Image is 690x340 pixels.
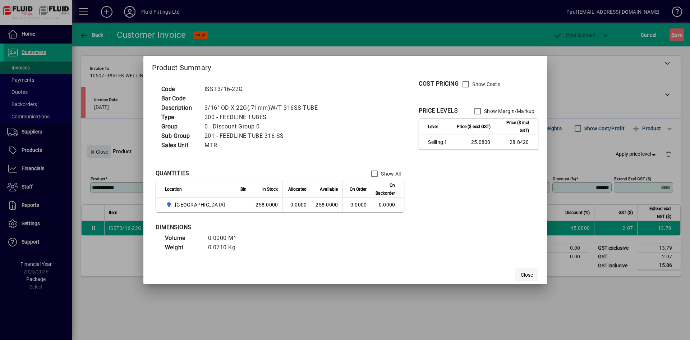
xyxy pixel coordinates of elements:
span: Available [320,185,338,193]
td: Type [158,113,201,122]
td: Group [158,122,201,131]
span: On Order [350,185,367,193]
span: Bin [240,185,247,193]
td: ISST3/16-22G [201,85,327,94]
td: 0 - Discount Group 0 [201,122,327,131]
td: 201 - FEEDLINE TUBE 316 SS [201,131,327,141]
td: 258.0000 [311,198,342,212]
td: Sales Unit [158,141,201,150]
span: In Stock [262,185,278,193]
td: 0.0000 M³ [204,234,248,243]
div: PRICE LEVELS [419,106,458,115]
td: Bar Code [158,94,201,103]
td: Weight [161,243,204,252]
label: Show All [379,170,401,177]
td: Sub Group [158,131,201,141]
span: Price ($ incl GST) [500,119,529,135]
td: MTR [201,141,327,150]
td: 0.0710 Kg [204,243,248,252]
span: [GEOGRAPHIC_DATA] [175,201,225,208]
td: Volume [161,234,204,243]
td: 0.0000 [371,198,404,212]
td: 25.0800 [452,135,495,149]
span: 0.0000 [350,202,367,208]
span: Close [521,271,533,279]
span: Location [165,185,182,193]
td: Code [158,85,201,94]
span: AUCKLAND [165,200,228,209]
label: Show Costs [471,81,500,88]
h2: Product Summary [143,56,547,77]
span: Selling 1 [428,139,447,146]
div: COST PRICING [419,80,459,88]
span: Level [428,123,438,131]
div: DIMENSIONS [156,223,335,232]
span: Allocated [288,185,307,193]
label: Show Margin/Markup [483,108,535,115]
td: 200 - FEEDLINE TUBES [201,113,327,122]
td: 258.0000 [251,198,282,212]
td: 0.0000 [282,198,311,212]
div: QUANTITIES [156,169,189,178]
span: On Backorder [376,181,395,197]
span: Price ($ excl GST) [457,123,491,131]
td: 28.8420 [495,135,538,149]
td: 3/16" OD X 22G(.71mm)W/T 316SS TUBE [201,103,327,113]
td: Description [158,103,201,113]
button: Close [515,268,538,281]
